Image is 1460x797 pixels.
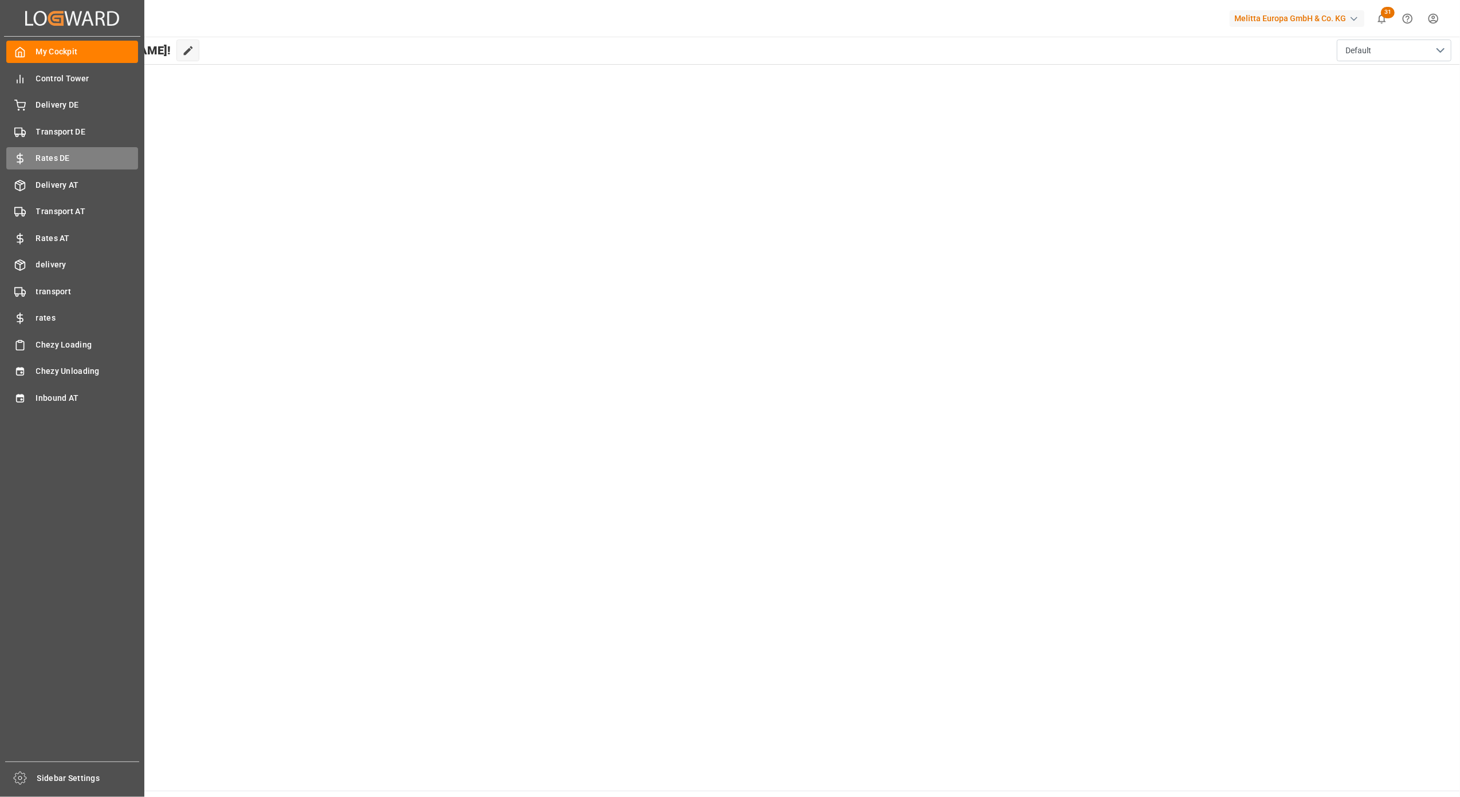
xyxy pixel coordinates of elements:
a: delivery [6,254,138,276]
span: My Cockpit [36,46,139,58]
span: Transport DE [36,126,139,138]
a: Transport DE [6,120,138,143]
a: Rates DE [6,147,138,169]
span: Sidebar Settings [37,772,140,784]
a: Inbound AT [6,386,138,409]
a: Transport AT [6,200,138,223]
span: 31 [1381,7,1395,18]
a: Delivery AT [6,173,138,196]
span: Chezy Loading [36,339,139,351]
a: Chezy Unloading [6,360,138,382]
span: rates [36,312,139,324]
div: Melitta Europa GmbH & Co. KG [1230,10,1364,27]
a: transport [6,280,138,302]
span: Control Tower [36,73,139,85]
a: rates [6,307,138,329]
span: Chezy Unloading [36,365,139,377]
span: delivery [36,259,139,271]
button: show 31 new notifications [1369,6,1395,31]
a: Control Tower [6,67,138,89]
a: Rates AT [6,227,138,249]
span: Rates DE [36,152,139,164]
span: Delivery AT [36,179,139,191]
button: Melitta Europa GmbH & Co. KG [1230,7,1369,29]
a: My Cockpit [6,41,138,63]
span: Delivery DE [36,99,139,111]
span: Inbound AT [36,392,139,404]
span: Rates AT [36,232,139,244]
span: Default [1345,45,1371,57]
a: Delivery DE [6,94,138,116]
span: Transport AT [36,206,139,218]
button: open menu [1337,40,1451,61]
span: transport [36,286,139,298]
a: Chezy Loading [6,333,138,356]
button: Help Center [1395,6,1420,31]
